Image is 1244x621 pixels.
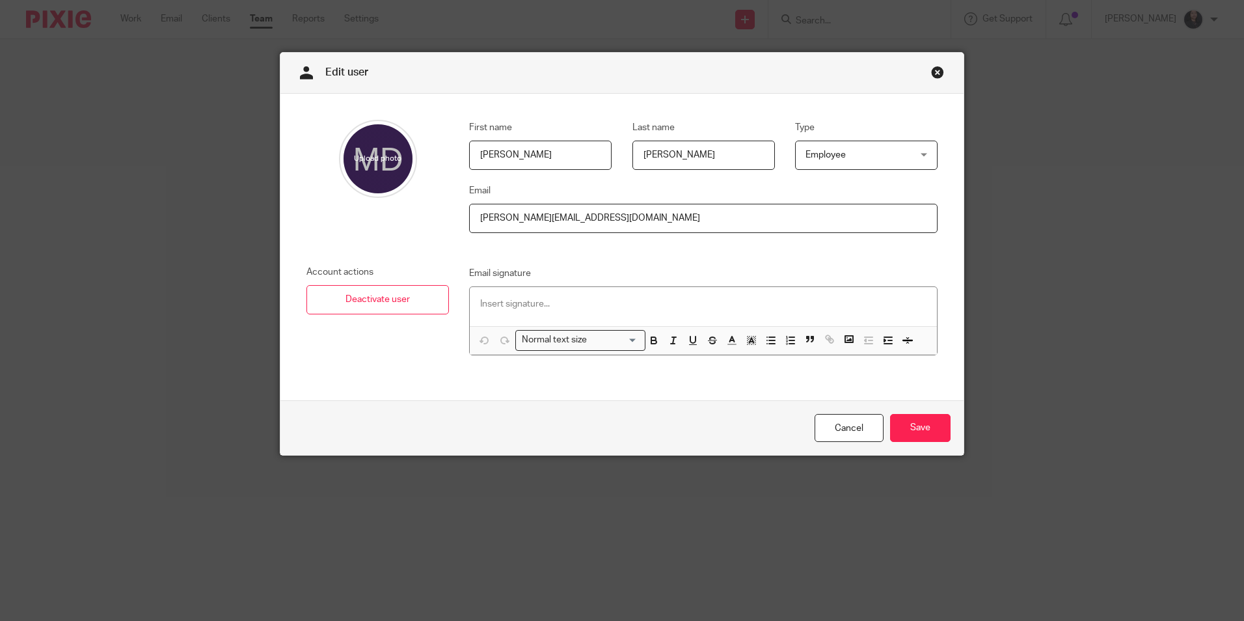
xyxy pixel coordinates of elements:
[515,330,645,350] div: Search for option
[469,267,531,280] label: Email signature
[805,150,846,159] span: Employee
[325,67,368,77] span: Edit user
[890,414,951,442] input: Save
[469,121,512,134] label: First name
[815,414,884,442] a: Cancel
[469,184,491,197] label: Email
[632,121,675,134] label: Last name
[306,266,449,279] p: Account actions
[795,121,815,134] label: Type
[591,333,638,347] input: Search for option
[519,333,589,347] span: Normal text size
[306,285,449,314] a: Deactivate user
[931,66,944,83] a: Close this dialog window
